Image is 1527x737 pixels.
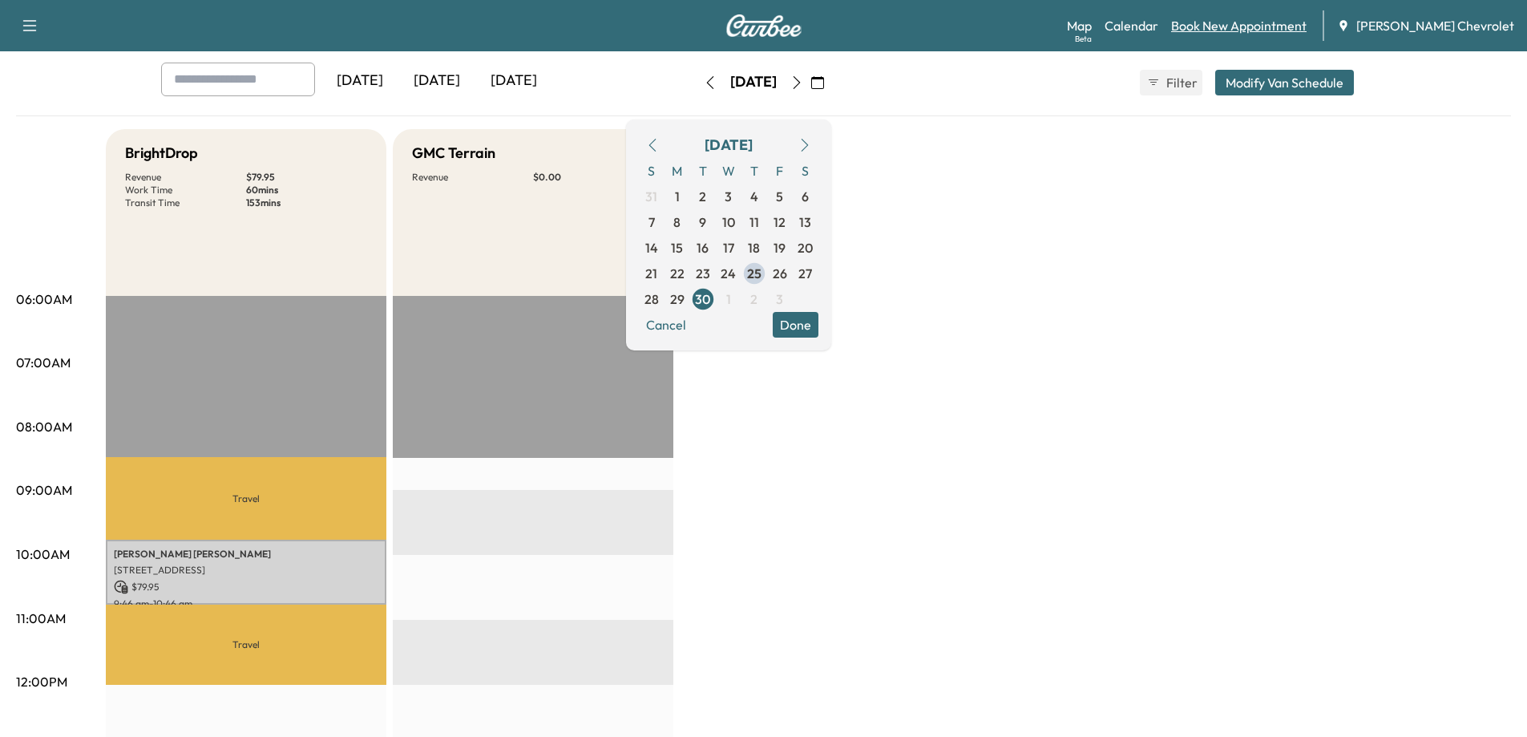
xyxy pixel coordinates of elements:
img: Curbee Logo [725,14,802,37]
span: M [665,158,690,184]
p: $ 79.95 [246,171,367,184]
p: $ 79.95 [114,580,378,594]
a: Book New Appointment [1171,16,1307,35]
span: 16 [697,238,709,257]
p: Revenue [412,171,533,184]
h5: GMC Terrain [412,142,495,164]
span: 12 [774,213,786,232]
span: 21 [645,264,657,283]
span: 14 [645,238,658,257]
span: F [767,158,793,184]
div: Beta [1075,33,1092,45]
p: Travel [106,605,386,686]
p: 153 mins [246,196,367,209]
span: 1 [675,187,680,206]
span: T [690,158,716,184]
p: Revenue [125,171,246,184]
h5: BrightDrop [125,142,198,164]
div: [DATE] [705,134,753,156]
span: 30 [695,290,710,309]
div: [DATE] [398,63,475,99]
span: S [639,158,665,184]
span: 23 [696,264,710,283]
p: Work Time [125,184,246,196]
span: [PERSON_NAME] Chevrolet [1356,16,1514,35]
p: 60 mins [246,184,367,196]
p: Transit Time [125,196,246,209]
button: Done [773,312,818,338]
p: 06:00AM [16,290,72,309]
p: 09:00AM [16,480,72,500]
span: 9 [699,213,706,232]
span: 8 [673,213,681,232]
span: 19 [774,238,786,257]
div: [DATE] [321,63,398,99]
p: Travel [106,457,386,539]
span: 2 [699,187,706,206]
span: 13 [799,213,811,232]
span: 5 [776,187,783,206]
p: [PERSON_NAME] [PERSON_NAME] [114,548,378,561]
span: Filter [1166,73,1195,92]
span: 10 [722,213,735,232]
p: 08:00AM [16,417,72,436]
span: T [741,158,767,184]
span: 3 [725,187,732,206]
span: 6 [802,187,809,206]
span: 1 [726,290,731,309]
div: [DATE] [730,72,777,92]
span: 24 [721,264,736,283]
span: 11 [749,213,759,232]
a: Calendar [1105,16,1158,35]
p: 10:00AM [16,545,70,564]
span: 31 [645,187,657,206]
span: 27 [798,264,812,283]
p: [STREET_ADDRESS] [114,564,378,577]
span: W [716,158,741,184]
span: S [793,158,818,184]
p: 11:00AM [16,609,66,628]
span: 20 [798,238,813,257]
a: MapBeta [1067,16,1092,35]
p: 12:00PM [16,672,67,691]
p: $ 0.00 [533,171,654,184]
span: 22 [670,264,685,283]
span: 15 [671,238,683,257]
button: Filter [1140,70,1202,95]
p: 07:00AM [16,353,71,372]
span: 2 [750,290,757,309]
span: 25 [747,264,761,283]
span: 3 [776,290,783,309]
span: 26 [773,264,787,283]
p: 9:46 am - 10:46 am [114,597,378,610]
span: 18 [748,238,760,257]
span: 29 [670,290,685,309]
div: [DATE] [475,63,552,99]
span: 17 [723,238,734,257]
span: 4 [750,187,758,206]
button: Cancel [639,312,693,338]
button: Modify Van Schedule [1215,70,1354,95]
span: 28 [644,290,659,309]
span: 7 [648,213,655,232]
